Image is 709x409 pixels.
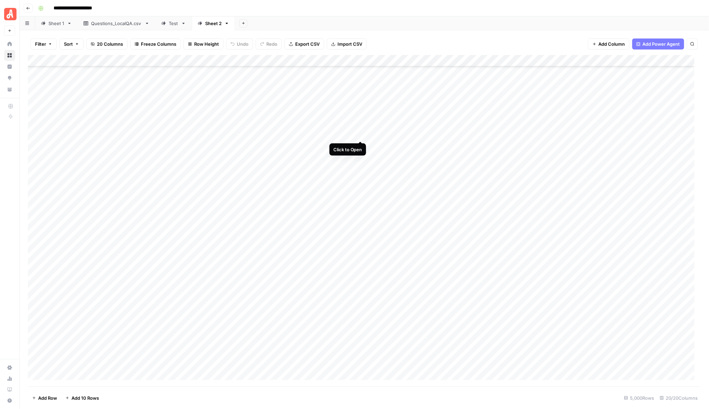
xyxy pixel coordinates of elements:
[48,20,64,27] div: Sheet 1
[657,393,701,404] div: 20/20 Columns
[588,38,630,49] button: Add Column
[632,38,684,49] button: Add Power Agent
[285,38,324,49] button: Export CSV
[155,16,192,30] a: Test
[31,38,57,49] button: Filter
[4,73,15,84] a: Opportunities
[35,41,46,47] span: Filter
[35,16,78,30] a: Sheet 1
[184,38,223,49] button: Row Height
[86,38,128,49] button: 20 Columns
[4,38,15,49] a: Home
[78,16,155,30] a: Questions_LocalQA.csv
[256,38,282,49] button: Redo
[4,8,16,20] img: Angi Logo
[327,38,367,49] button: Import CSV
[226,38,253,49] button: Undo
[71,395,99,401] span: Add 10 Rows
[4,362,15,373] a: Settings
[91,20,142,27] div: Questions_LocalQA.csv
[337,41,362,47] span: Import CSV
[169,20,178,27] div: Test
[205,20,222,27] div: Sheet 2
[295,41,320,47] span: Export CSV
[97,41,123,47] span: 20 Columns
[130,38,181,49] button: Freeze Columns
[599,41,625,47] span: Add Column
[38,395,57,401] span: Add Row
[194,41,219,47] span: Row Height
[266,41,277,47] span: Redo
[64,41,73,47] span: Sort
[4,384,15,395] a: Learning Hub
[4,50,15,61] a: Browse
[4,5,15,23] button: Workspace: Angi
[59,38,84,49] button: Sort
[643,41,680,47] span: Add Power Agent
[28,393,61,404] button: Add Row
[333,146,362,153] div: Click to Open
[4,395,15,406] button: Help + Support
[621,393,657,404] div: 5,000 Rows
[4,61,15,72] a: Insights
[237,41,248,47] span: Undo
[4,373,15,384] a: Usage
[141,41,176,47] span: Freeze Columns
[61,393,103,404] button: Add 10 Rows
[192,16,235,30] a: Sheet 2
[4,84,15,95] a: Your Data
